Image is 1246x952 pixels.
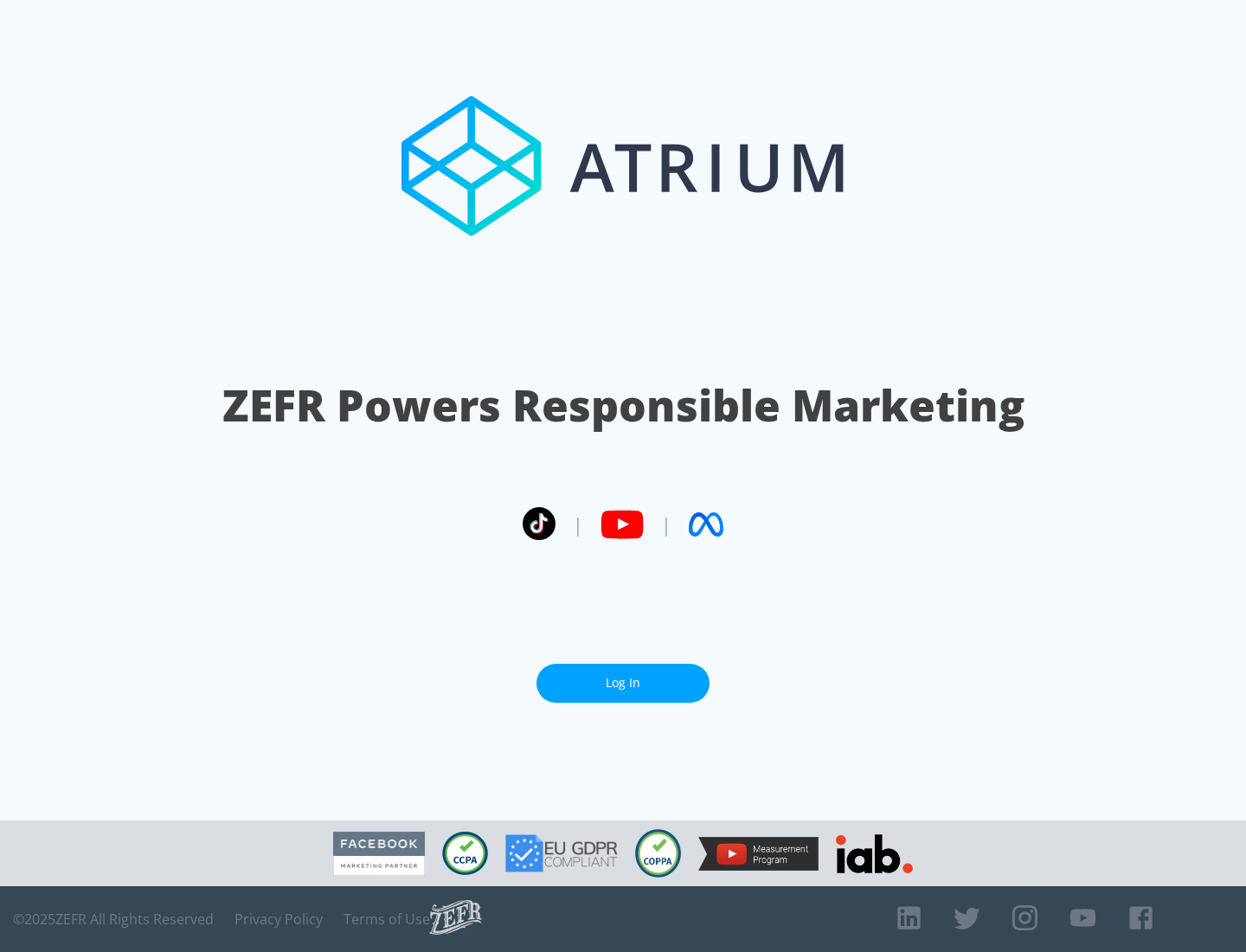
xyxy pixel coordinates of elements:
a: Privacy Policy [234,910,323,928]
img: CCPA Compliant [442,832,488,875]
span: | [573,511,583,537]
span: © 2025 ZEFR All Rights Reserved [13,910,214,928]
img: COPPA Compliant [635,829,681,878]
span: | [661,511,671,537]
h1: ZEFR Powers Responsible Marketing [222,376,1024,435]
a: Terms of Use [344,910,430,928]
a: Log In [536,664,710,703]
img: Facebook Marketing Partner [333,832,425,876]
img: YouTube Measurement Program [698,837,819,871]
img: GDPR Compliant [505,834,618,872]
img: IAB [836,834,913,873]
